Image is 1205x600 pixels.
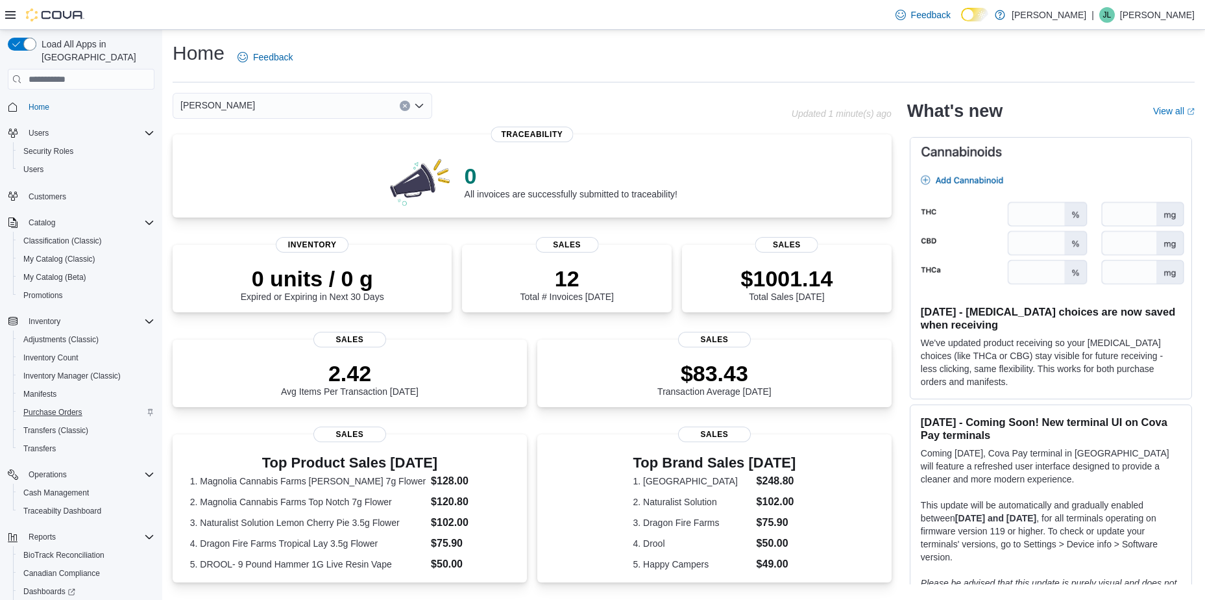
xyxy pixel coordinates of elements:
[431,473,509,489] dd: $128.00
[633,475,751,488] dt: 1. [GEOGRAPHIC_DATA]
[491,127,573,142] span: Traceability
[961,21,962,22] span: Dark Mode
[520,266,613,292] p: 12
[29,218,55,228] span: Catalog
[387,155,454,207] img: 0
[520,266,613,302] div: Total # Invoices [DATE]
[633,495,751,508] dt: 2. Naturalist Solution
[173,40,225,66] h1: Home
[23,290,63,301] span: Promotions
[633,558,751,571] dt: 5. Happy Campers
[13,331,160,349] button: Adjustments (Classic)
[253,51,293,64] span: Feedback
[18,584,154,599] span: Dashboards
[23,334,99,345] span: Adjustments (Classic)
[18,233,154,249] span: Classification (Classic)
[757,515,796,531] dd: $75.90
[1091,7,1094,23] p: |
[190,475,426,488] dt: 1. Magnolia Cannabis Farms [PERSON_NAME] 7g Flower
[13,160,160,179] button: Users
[431,536,509,551] dd: $75.90
[23,188,154,204] span: Customers
[1187,108,1195,116] svg: External link
[911,8,951,21] span: Feedback
[431,494,509,510] dd: $120.80
[907,101,1003,121] h2: What's new
[13,286,160,305] button: Promotions
[36,38,154,64] span: Load All Apps in [GEOGRAPHIC_DATA]
[13,564,160,582] button: Canadian Compliance
[18,566,105,581] a: Canadian Compliance
[961,8,988,21] input: Dark Mode
[18,441,154,456] span: Transfers
[1012,7,1086,23] p: [PERSON_NAME]
[3,214,160,232] button: Catalog
[18,332,104,347] a: Adjustments (Classic)
[18,251,154,267] span: My Catalog (Classic)
[757,473,796,489] dd: $248.80
[23,125,154,141] span: Users
[13,484,160,502] button: Cash Management
[18,485,154,501] span: Cash Management
[18,584,80,599] a: Dashboards
[890,2,956,28] a: Feedback
[400,101,410,111] button: Clear input
[921,447,1181,486] p: Coming [DATE], Cova Pay terminal in [GEOGRAPHIC_DATA] will feature a refreshed user interface des...
[23,467,154,482] span: Operations
[18,405,154,420] span: Purchase Orders
[18,162,154,177] span: Users
[13,440,160,458] button: Transfers
[190,537,426,550] dt: 4. Dragon Fire Farms Tropical Lay 3.5g Flower
[13,250,160,268] button: My Catalog (Classic)
[18,269,154,285] span: My Catalog (Beta)
[13,232,160,250] button: Classification (Classic)
[3,186,160,205] button: Customers
[241,266,384,292] p: 0 units / 0 g
[678,332,751,347] span: Sales
[13,502,160,520] button: Traceabilty Dashboard
[190,516,426,529] dt: 3. Naturalist Solution Lemon Cherry Pie 3.5g Flower
[633,537,751,550] dt: 4. Drool
[23,586,75,597] span: Dashboards
[757,494,796,510] dd: $102.00
[23,189,71,205] a: Customers
[3,312,160,331] button: Inventory
[18,251,101,267] a: My Catalog (Classic)
[465,163,677,199] div: All invoices are successfully submitted to traceability!
[18,288,154,303] span: Promotions
[23,236,102,246] span: Classification (Classic)
[18,368,126,384] a: Inventory Manager (Classic)
[313,332,386,347] span: Sales
[18,386,62,402] a: Manifests
[23,164,43,175] span: Users
[13,367,160,385] button: Inventory Manager (Classic)
[23,371,121,381] span: Inventory Manager (Classic)
[23,529,154,545] span: Reports
[23,125,54,141] button: Users
[29,532,56,542] span: Reports
[741,266,833,292] p: $1001.14
[18,368,154,384] span: Inventory Manager (Classic)
[190,495,426,508] dt: 2. Magnolia Cannabis Farms Top Notch 7g Flower
[18,423,154,438] span: Transfers (Classic)
[414,101,424,111] button: Open list of options
[23,389,56,399] span: Manifests
[1099,7,1115,23] div: Jami Lloyd
[18,441,61,456] a: Transfers
[276,237,348,253] span: Inventory
[755,237,818,253] span: Sales
[465,163,677,189] p: 0
[29,192,66,202] span: Customers
[29,102,49,112] span: Home
[18,233,107,249] a: Classification (Classic)
[29,316,60,327] span: Inventory
[23,314,154,329] span: Inventory
[18,350,154,366] span: Inventory Count
[23,425,88,436] span: Transfers (Classic)
[757,536,796,551] dd: $50.00
[18,566,154,581] span: Canadian Compliance
[3,466,160,484] button: Operations
[23,254,95,264] span: My Catalog (Classic)
[3,124,160,142] button: Users
[1153,106,1195,116] a: View allExternal link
